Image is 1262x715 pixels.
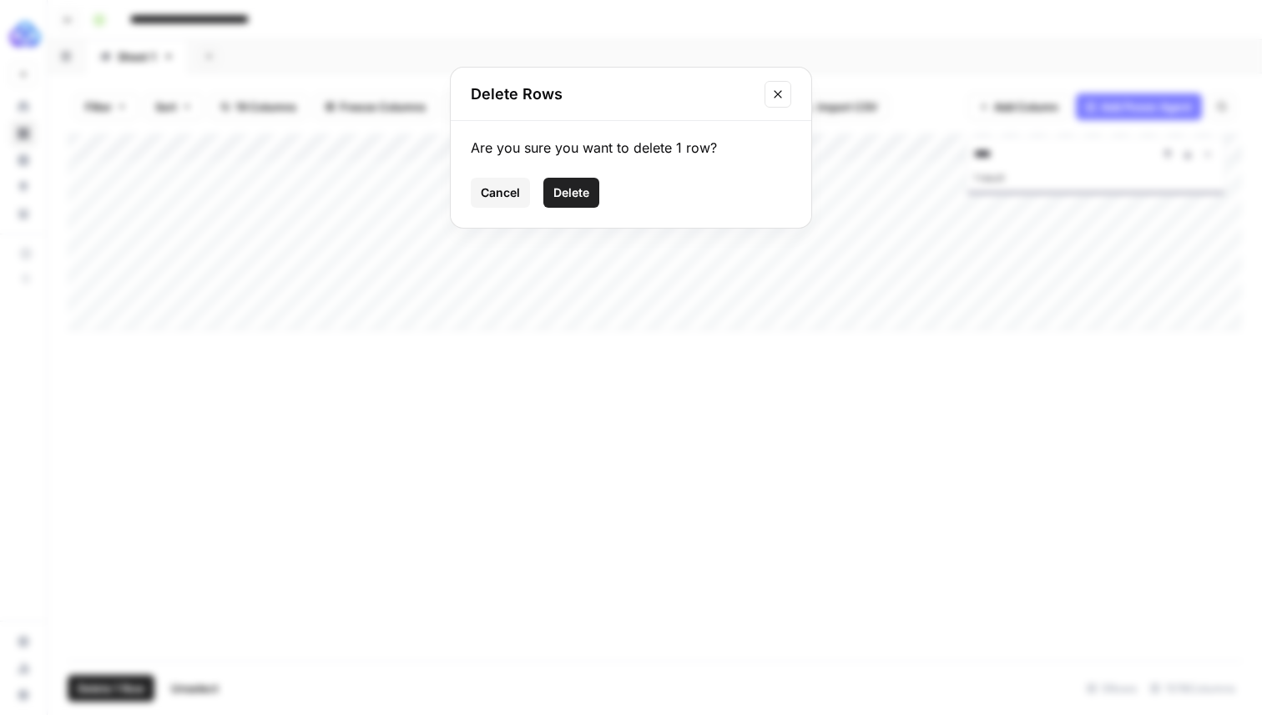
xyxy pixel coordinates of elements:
[543,178,599,208] button: Delete
[471,83,755,106] h2: Delete Rows
[765,81,791,108] button: Close modal
[553,184,589,201] span: Delete
[471,138,791,158] div: Are you sure you want to delete 1 row?
[471,178,530,208] button: Cancel
[481,184,520,201] span: Cancel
